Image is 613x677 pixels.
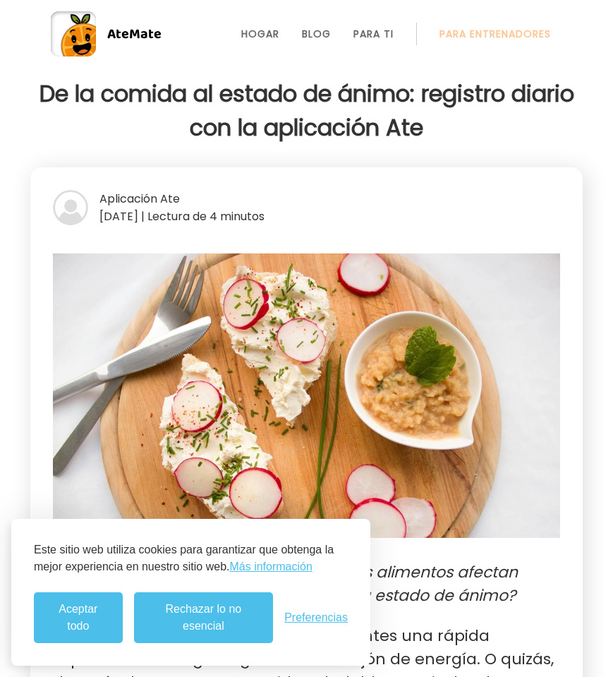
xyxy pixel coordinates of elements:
[284,611,348,623] font: Preferencias
[40,78,574,143] font: De la comida al estado de ánimo: registro diario con la aplicación Ate
[53,242,559,549] img: Diario de estado de ánimo con la comida. Imagen: Pexels - Pixabay
[439,28,551,40] a: Para entrenadores
[34,544,334,573] font: Este sitio web utiliza cookies para garantizar que obtenga la mejor experiencia en nuestro sitio ...
[229,561,312,573] font: Más información
[241,27,279,41] font: Hogar
[59,603,97,632] font: Aceptar todo
[99,191,180,207] font: Aplicación Ate
[284,611,348,624] button: Alternar preferencias
[353,27,394,41] font: Para ti
[53,190,88,225] img: bg-avatar-default.svg
[34,592,123,643] button: Aceptar todas las cookies
[134,592,274,643] button: Rechazar lo no esencial
[166,603,242,632] font: Rechazar lo no esencial
[51,11,562,56] a: AteMate
[107,23,162,45] font: AteMate
[99,208,265,224] font: [DATE] | Lectura de 4 minutos
[229,558,312,575] a: Más información
[302,28,331,40] a: Blog
[241,28,279,40] a: Hogar
[302,27,331,41] font: Blog
[353,28,394,40] a: Para ti
[439,27,551,41] font: Para entrenadores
